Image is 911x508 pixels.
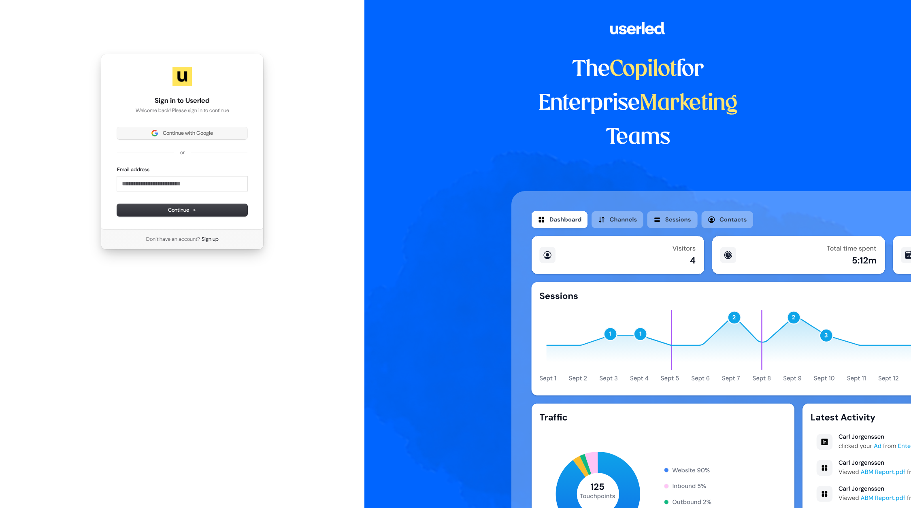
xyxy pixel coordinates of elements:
p: Welcome back! Please sign in to continue [117,107,247,114]
span: Marketing [640,93,738,114]
label: Email address [117,166,149,173]
button: Sign in with GoogleContinue with Google [117,127,247,139]
p: or [180,149,185,156]
img: Userled [172,67,192,86]
span: Continue with Google [163,130,213,137]
a: Sign up [202,236,219,243]
button: Continue [117,204,247,216]
span: Don’t have an account? [146,236,200,243]
h1: The for Enterprise Teams [511,53,764,155]
span: Continue [168,206,196,214]
h1: Sign in to Userled [117,96,247,106]
img: Sign in with Google [151,130,158,136]
span: Copilot [610,59,677,80]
